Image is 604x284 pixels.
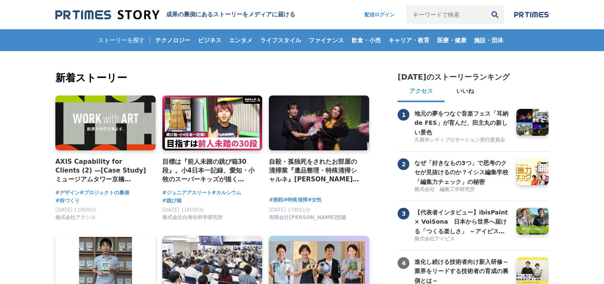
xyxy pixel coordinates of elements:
[162,214,223,221] span: 株式会社白寿生科学研究所
[398,257,409,269] span: 4
[305,29,347,51] a: ファイナンス
[514,11,549,18] img: prtimes
[414,257,510,284] a: 進化し続ける技術者向け新入研修～業界をリードする技術者の育成の裏側とは～
[471,36,507,44] span: 施設・団体
[195,36,225,44] span: ビジネス
[269,157,362,184] a: 自殺・孤独死をされたお部屋の清掃業『遺品整理・特殊清掃シャルネ』[PERSON_NAME]がBeauty [GEOGRAPHIC_DATA][PERSON_NAME][GEOGRAPHIC_DA...
[80,189,129,197] a: #プロジェクトの裏側
[434,29,470,51] a: 医療・健康
[257,36,305,44] span: ライフスタイル
[445,82,486,102] button: いいね
[414,208,510,236] h3: 【代表者インタビュー】ibisPaint × VoiSona 日本から世界へ届ける「つくる楽しさ」 ～アイビスがテクノスピーチと挑戦する、新しい創作文化の形成～
[166,11,295,18] h1: 成果の裏側にあるストーリーをメディアに届ける
[195,29,225,51] a: ビジネス
[55,9,159,21] img: 成果の裏側にあるストーリーをメディアに届ける
[398,158,409,170] span: 2
[486,5,504,24] button: 検索
[406,5,486,24] input: キーワードで検索
[269,217,346,222] a: 有限会社[PERSON_NAME]技建
[434,36,470,44] span: 医療・健康
[348,29,384,51] a: 飲食・小売
[356,5,403,24] a: 配信ログイン
[55,207,97,213] span: [DATE] 11時00分
[414,109,510,137] h3: 地元の夢をつなぐ音楽フェス「耳納 de FES」が育んだ、田主丸の新しい景色
[471,29,507,51] a: 施設・団体
[162,217,223,222] a: 株式会社白寿生科学研究所
[55,157,149,184] a: AXIS Capability for Clients (2) —[Case Study] ミュージアムタワー京橋 「WORK with ART」
[307,196,322,204] a: #女性
[226,36,256,44] span: エンタメ
[414,186,475,193] span: 株式会社 編集工学研究所
[226,29,256,51] a: エンタメ
[162,207,204,213] span: [DATE] 11時00分
[152,29,194,51] a: テクノロジー
[162,197,182,205] a: #跳び箱
[55,189,80,197] a: #デザイン
[414,137,505,144] span: 久留米シティプロモーション実行委員会
[55,70,371,85] h2: 新着ストーリー
[55,214,96,221] span: 株式会社アクシス
[162,157,256,184] a: 目標は『前人未踏の跳び箱30段』。小4日本一記録、愛知・小牧のスーパーキッズが描く[PERSON_NAME]とは？
[269,196,283,204] a: #挑戦
[398,72,510,82] h2: [DATE]のストーリーランキング
[398,109,409,121] span: 1
[269,207,310,213] span: [DATE] 17時01分
[55,197,80,205] a: #街づくり
[55,217,96,222] a: 株式会社アクシス
[398,82,445,102] button: アクセス
[152,36,194,44] span: テクノロジー
[348,36,384,44] span: 飲食・小売
[414,109,510,136] a: 地元の夢をつなぐ音楽フェス「耳納 de FES」が育んだ、田主丸の新しい景色
[414,208,510,235] a: 【代表者インタビュー】ibisPaint × VoiSona 日本から世界へ届ける「つくる楽しさ」 ～アイビスがテクノスピーチと挑戦する、新しい創作文化の形成～
[414,158,510,186] h3: なぜ「好きなもの3つ」で思考のクセが見抜けるのか？イシス編集学校「編集力チェック」の秘密
[414,137,510,145] a: 久留米シティプロモーション実行委員会
[385,36,433,44] span: キャリア・教育
[212,189,241,197] a: #カルシウム
[414,235,510,243] a: 株式会社アイビス
[385,29,433,51] a: キャリア・教育
[414,235,455,243] span: 株式会社アイビス
[414,186,510,194] a: 株式会社 編集工学研究所
[305,36,347,44] span: ファイナンス
[283,196,307,204] a: #特殊清掃
[414,158,510,185] a: なぜ「好きなもの3つ」で思考のクセが見抜けるのか？イシス編集学校「編集力チェック」の秘密
[398,208,409,219] span: 3
[162,189,212,197] a: #ジュニアアスリート
[55,9,295,21] a: 成果の裏側にあるストーリーをメディアに届ける 成果の裏側にあるストーリーをメディアに届ける
[257,29,305,51] a: ライフスタイル
[269,214,346,221] span: 有限会社[PERSON_NAME]技建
